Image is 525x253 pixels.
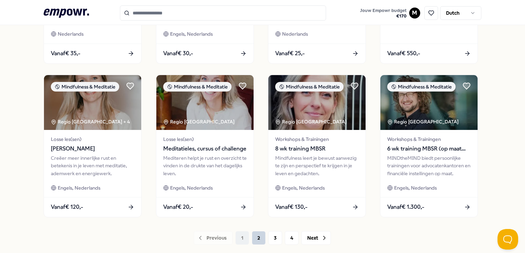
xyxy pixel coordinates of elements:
[387,154,471,177] div: MINDtheMIND biedt persoonlijke trainingen voor advocatenkantoren en financiële instellingen op maat.
[285,231,299,245] button: 4
[380,75,478,130] img: package image
[51,135,134,143] span: Losse les(sen)
[163,49,193,58] span: Vanaf € 30,-
[357,6,409,20] a: Jouw Empowr budget€170
[51,118,130,125] div: Regio [GEOGRAPHIC_DATA] + 4
[163,135,247,143] span: Losse les(sen)
[163,82,232,92] div: Mindfulness & Meditatie
[268,231,282,245] button: 3
[275,118,348,125] div: Regio [GEOGRAPHIC_DATA]
[44,75,142,217] a: package imageMindfulness & MeditatieRegio [GEOGRAPHIC_DATA] + 4Losse les(sen)[PERSON_NAME]Creëer ...
[282,184,325,192] span: Engels, Nederlands
[387,135,471,143] span: Workshops & Trainingen
[360,8,406,13] span: Jouw Empowr budget
[409,8,420,19] button: M
[252,231,266,245] button: 2
[394,184,437,192] span: Engels, Nederlands
[275,203,308,212] span: Vanaf € 130,-
[51,49,80,58] span: Vanaf € 35,-
[51,82,119,92] div: Mindfulness & Meditatie
[359,7,408,20] button: Jouw Empowr budget€170
[156,75,254,130] img: package image
[163,154,247,177] div: Mediteren helpt je rust en overzicht te vinden in de drukte van het dagelijks leven.
[275,154,359,177] div: Mindfulness leert je bewust aanwezig te zijn en perspectief te krijgen in je leven en gedachten.
[58,184,100,192] span: Engels, Nederlands
[44,75,141,130] img: package image
[268,75,366,130] img: package image
[170,184,213,192] span: Engels, Nederlands
[163,118,236,125] div: Regio [GEOGRAPHIC_DATA]
[282,30,308,38] span: Nederlands
[156,75,254,217] a: package imageMindfulness & MeditatieRegio [GEOGRAPHIC_DATA] Losse les(sen)Meditatieles, cursus of...
[58,30,83,38] span: Nederlands
[268,75,366,217] a: package imageMindfulness & MeditatieRegio [GEOGRAPHIC_DATA] Workshops & Trainingen8 wk training M...
[51,154,134,177] div: Creëer meer innerlijke rust en betekenis in je leven met meditatie, ademwerk en energiewerk.
[275,82,344,92] div: Mindfulness & Meditatie
[51,144,134,153] span: [PERSON_NAME]
[170,30,213,38] span: Engels, Nederlands
[275,49,305,58] span: Vanaf € 25,-
[387,203,424,212] span: Vanaf € 1.300,-
[275,144,359,153] span: 8 wk training MBSR
[387,49,420,58] span: Vanaf € 550,-
[498,229,518,250] iframe: Help Scout Beacon - Open
[163,144,247,153] span: Meditatieles, cursus of challenge
[360,13,406,19] span: € 170
[51,203,83,212] span: Vanaf € 120,-
[387,82,456,92] div: Mindfulness & Meditatie
[275,135,359,143] span: Workshops & Trainingen
[380,75,478,217] a: package imageMindfulness & MeditatieRegio [GEOGRAPHIC_DATA] Workshops & Trainingen6 wk training M...
[387,144,471,153] span: 6 wk training MBSR (op maat gemaakt)
[387,118,460,125] div: Regio [GEOGRAPHIC_DATA]
[120,5,326,21] input: Search for products, categories or subcategories
[163,203,193,212] span: Vanaf € 20,-
[301,231,331,245] button: Next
